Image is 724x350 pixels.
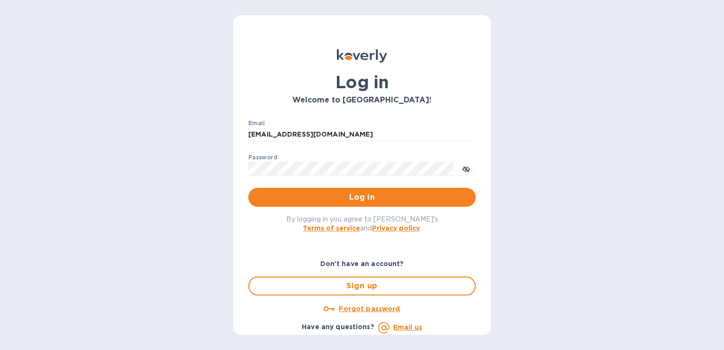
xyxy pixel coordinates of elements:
span: Sign up [257,280,467,292]
button: Sign up [248,276,476,295]
a: Terms of service [303,224,360,232]
label: Password [248,155,277,160]
h1: Log in [248,72,476,92]
span: Log in [256,192,468,203]
span: By logging in you agree to [PERSON_NAME]'s and . [286,215,438,232]
button: Log in [248,188,476,207]
h3: Welcome to [GEOGRAPHIC_DATA]! [248,96,476,105]
b: Don't have an account? [320,260,404,267]
a: Privacy policy [372,224,420,232]
label: Email [248,120,265,126]
button: toggle password visibility [457,159,476,178]
img: Koverly [337,49,387,63]
a: Email us [393,323,422,331]
input: Enter email address [248,128,476,142]
b: Have any questions? [302,323,374,331]
u: Forgot password [339,305,400,313]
